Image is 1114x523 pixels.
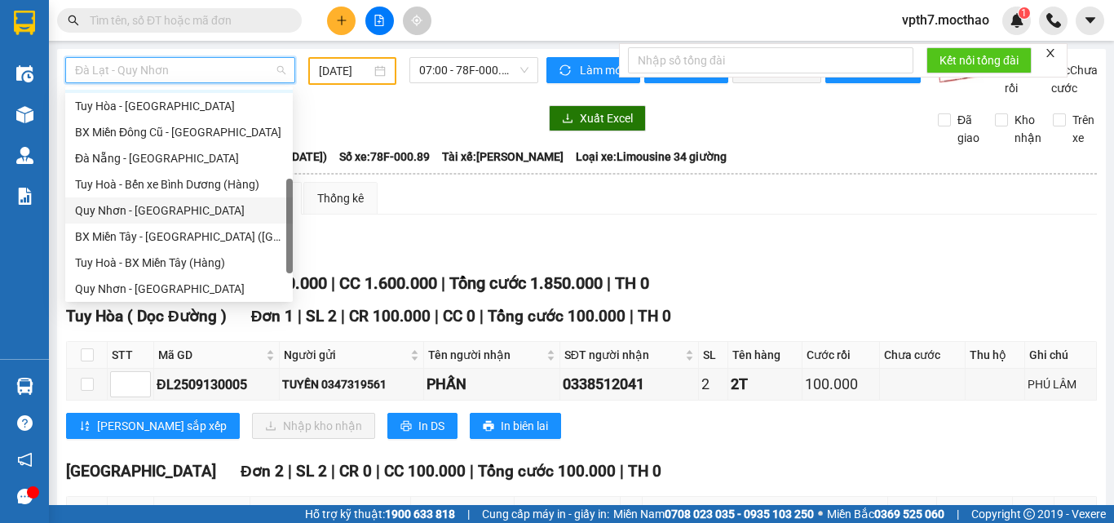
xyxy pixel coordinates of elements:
div: Quy Nhơn - Đà Lạt [65,197,293,224]
sup: 1 [1019,7,1030,19]
span: In biên lai [501,417,548,435]
span: Tổng cước 100.000 [488,307,626,326]
span: file-add [374,15,385,26]
div: TUYỀN 0347319561 [282,375,421,393]
span: Lọc Chưa cước [1045,61,1100,97]
span: 1 [1021,7,1027,19]
span: | [376,462,380,481]
span: | [957,505,959,523]
button: caret-down [1076,7,1104,35]
span: Tổng cước 1.850.000 [449,273,603,293]
span: In DS [418,417,444,435]
img: warehouse-icon [16,65,33,82]
span: close [1045,47,1056,59]
div: 0338512041 [563,373,696,396]
td: ĐL2509130005 [154,369,280,401]
td: 0338512041 [560,369,700,401]
div: BX Miền Đông Cũ - [GEOGRAPHIC_DATA] [75,123,283,141]
div: Tuy Hoà - Bến xe Bình Dương (Hàng) [65,171,293,197]
div: Tuy Hòa - Đà Lạt [65,93,293,119]
span: Mã GD [158,346,263,364]
span: TH 0 [615,273,649,293]
button: file-add [365,7,394,35]
span: | [480,307,484,326]
img: solution-icon [16,188,33,205]
span: | [331,273,335,293]
div: Đà Nẵng - Tuy Hoà [65,145,293,171]
span: Đơn 2 [241,462,284,481]
div: BX Miền Tây - [GEOGRAPHIC_DATA] ([GEOGRAPHIC_DATA]) [75,228,283,246]
span: Người gửi [284,346,407,364]
button: printerIn biên lai [470,413,561,439]
span: Tài xế: [PERSON_NAME] [442,148,564,166]
div: Đà Nẵng - [GEOGRAPHIC_DATA] [75,149,283,167]
div: Thống kê [317,189,364,207]
th: STT [108,342,154,369]
span: Miền Nam [613,505,814,523]
span: CC 1.600.000 [339,273,437,293]
button: aim [403,7,431,35]
span: Số xe: 78F-000.89 [339,148,430,166]
th: Tên hàng [728,342,803,369]
span: Tổng cước 100.000 [478,462,616,481]
span: Miền Bắc [827,505,944,523]
th: SL [699,342,727,369]
div: BX Miền Đông Cũ - Tuy Hoà [65,119,293,145]
input: Nhập số tổng đài [628,47,913,73]
span: printer [483,420,494,433]
span: Đơn 1 [251,307,294,326]
span: Tuy Hòa ( Dọc Đường ) [66,307,227,326]
span: notification [17,452,33,468]
span: TH 0 [638,307,671,326]
span: TH 0 [628,462,661,481]
button: Kết nối tổng đài [926,47,1032,73]
span: | [341,307,345,326]
button: sort-ascending[PERSON_NAME] sắp xếp [66,413,240,439]
span: Làm mới [580,61,627,79]
span: message [17,489,33,504]
span: printer [400,420,412,433]
th: Ghi chú [1025,342,1097,369]
span: sync [559,64,573,78]
strong: 0708 023 035 - 0935 103 250 [665,507,814,521]
div: BX Miền Tây - Tuy Hoà (Hàng) [65,224,293,250]
span: copyright [1023,508,1035,520]
span: Đã giao [951,111,986,147]
span: vpth7.mocthao [889,10,1002,30]
div: 2 [701,373,724,396]
span: SĐT người nhận [564,346,683,364]
span: | [441,273,445,293]
input: Tìm tên, số ĐT hoặc mã đơn [90,11,282,29]
strong: 0369 525 060 [874,507,944,521]
th: Chưa cước [880,342,966,369]
span: search [68,15,79,26]
div: Quy Nhơn - Tuy Hòa [65,276,293,302]
span: Loại xe: Limousine 34 giường [576,148,727,166]
div: Quy Nhơn - [GEOGRAPHIC_DATA] [75,280,283,298]
span: Tên người nhận [428,346,543,364]
span: CC 100.000 [384,462,466,481]
span: | [620,462,624,481]
img: warehouse-icon [16,147,33,164]
span: | [331,462,335,481]
span: 07:00 - 78F-000.89 [419,58,528,82]
img: logo-vxr [14,11,35,35]
span: CC 0 [443,307,475,326]
img: warehouse-icon [16,378,33,395]
span: SL 2 [306,307,337,326]
span: question-circle [17,415,33,431]
div: Tuy Hoà - BX Miền Tây (Hàng) [65,250,293,276]
span: sort-ascending [79,420,91,433]
td: PHẤN [424,369,560,401]
span: caret-down [1083,13,1098,28]
input: 13/09/2025 [319,62,371,80]
div: Tuy Hòa - [GEOGRAPHIC_DATA] [75,97,283,115]
div: 2T [731,373,800,396]
span: | [298,307,302,326]
div: ĐL2509130005 [157,375,276,395]
span: | [607,273,611,293]
th: Cước rồi [802,342,879,369]
strong: 1900 633 818 [385,507,455,521]
span: ⚪️ [818,511,823,517]
span: Kết nối tổng đài [939,51,1019,69]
